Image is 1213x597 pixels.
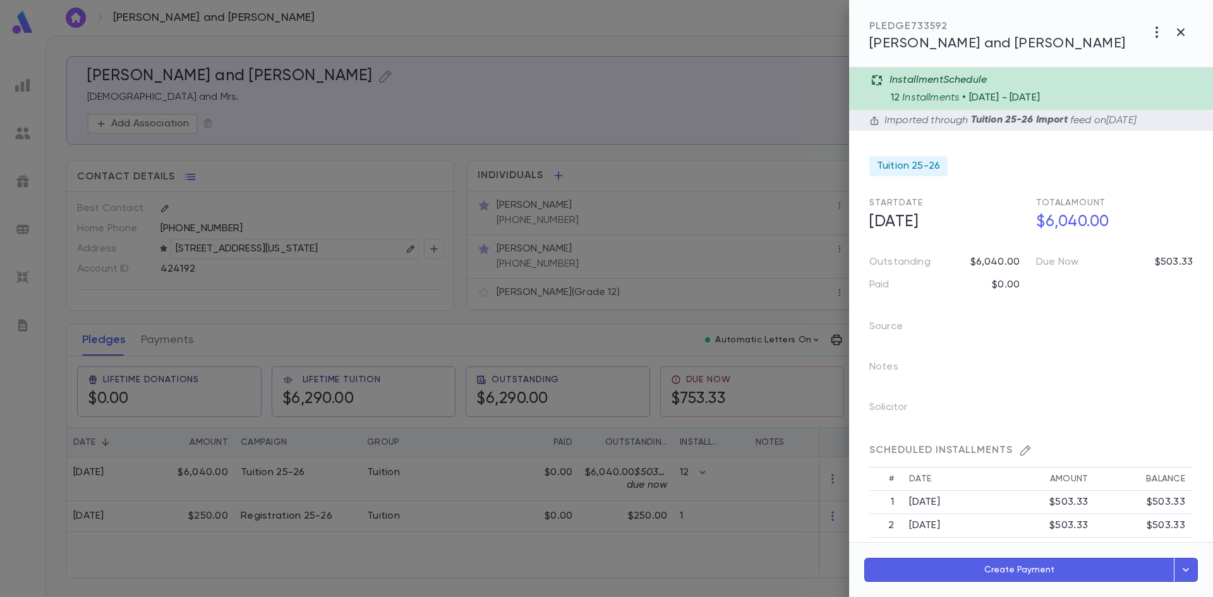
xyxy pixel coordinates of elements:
[869,156,948,176] div: Tuition 25-26
[869,491,902,514] th: 1
[869,538,902,561] th: 3
[902,467,999,491] th: Date
[1036,198,1106,207] span: Total Amount
[902,491,999,514] td: [DATE]
[891,92,900,104] p: 12
[1095,514,1193,538] td: $503.33
[999,514,1096,538] td: $503.33
[992,279,1020,291] p: $0.00
[869,444,1193,457] div: SCHEDULED INSTALLMENTS
[879,114,1136,127] div: Imported through feed on [DATE]
[869,467,902,491] th: #
[862,209,1026,236] h5: [DATE]
[869,317,923,342] p: Source
[877,160,940,172] span: Tuition 25-26
[891,87,1205,104] div: Installments
[999,491,1096,514] td: $503.33
[999,538,1096,561] td: $503.33
[969,114,1070,127] p: Tuition 25-26 Import
[869,20,1126,33] div: PLEDGE 733592
[869,397,927,423] p: Solicitor
[869,514,902,538] th: 2
[1095,491,1193,514] td: $503.33
[1029,209,1193,236] h5: $6,040.00
[1155,256,1193,268] p: $503.33
[869,357,919,382] p: Notes
[1036,256,1078,268] p: Due Now
[962,92,1040,104] p: • [DATE] - [DATE]
[1095,467,1193,491] th: Balance
[902,514,999,538] td: [DATE]
[902,538,999,561] td: [DATE]
[1095,538,1193,561] td: $503.33
[869,198,923,207] span: Start Date
[970,256,1020,268] p: $6,040.00
[864,558,1174,582] button: Create Payment
[869,37,1126,51] span: [PERSON_NAME] and [PERSON_NAME]
[999,467,1096,491] th: Amount
[869,279,890,291] p: Paid
[869,256,931,268] p: Outstanding
[890,74,987,87] p: Installment Schedule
